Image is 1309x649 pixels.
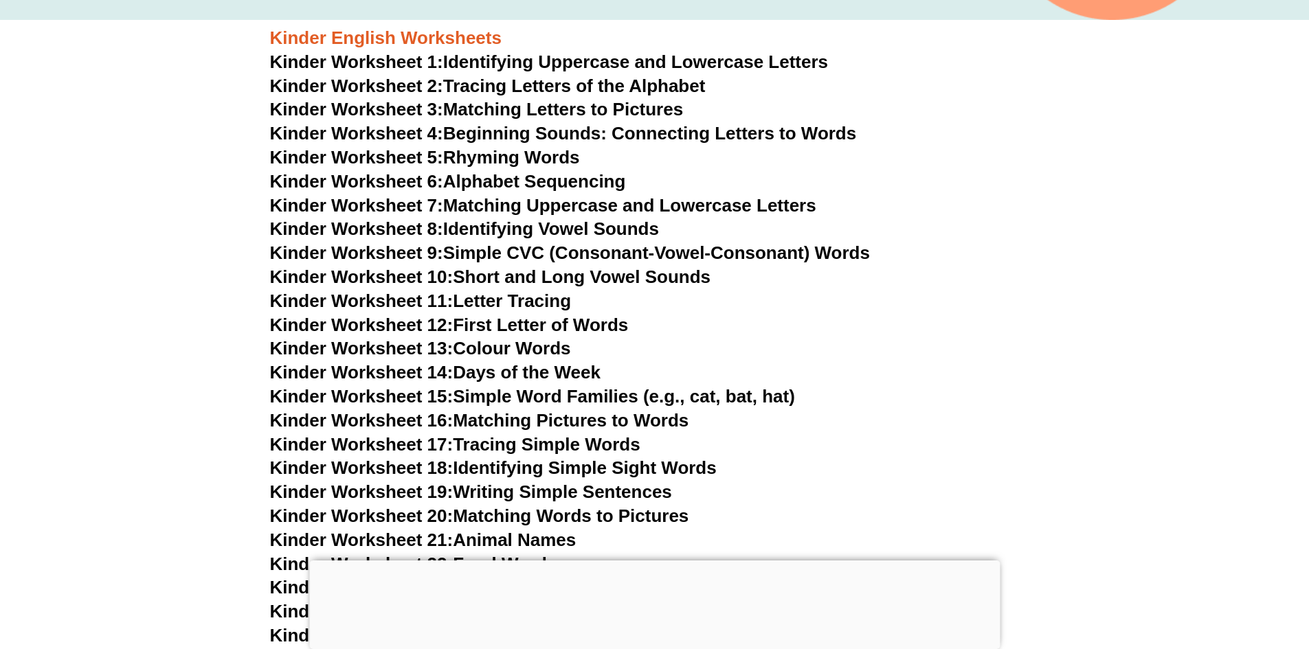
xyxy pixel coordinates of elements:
span: Kinder Worksheet 7: [270,195,443,216]
span: Kinder Worksheet 22: [270,554,454,574]
a: Kinder Worksheet 7:Matching Uppercase and Lowercase Letters [270,195,816,216]
a: Kinder Worksheet 22:Food Words [270,554,557,574]
span: Kinder Worksheet 25: [270,625,454,646]
span: Kinder Worksheet 9: [270,242,443,263]
a: Kinder Worksheet 6:Alphabet Sequencing [270,171,626,192]
a: Kinder Worksheet 5:Rhyming Words [270,147,580,168]
a: Kinder Worksheet 18:Identifying Simple Sight Words [270,457,717,478]
a: Kinder Worksheet 8:Identifying Vowel Sounds [270,218,659,239]
a: Kinder Worksheet 20:Matching Words to Pictures [270,505,689,526]
span: Kinder Worksheet 11: [270,291,454,311]
span: Kinder Worksheet 17: [270,434,454,455]
span: Kinder Worksheet 1: [270,52,443,72]
span: Kinder Worksheet 19: [270,481,454,502]
a: Kinder Worksheet 2:Tracing Letters of the Alphabet [270,76,706,96]
a: Kinder Worksheet 9:Simple CVC (Consonant-Vowel-Consonant) Words [270,242,870,263]
a: Kinder Worksheet 13:Colour Words [270,338,571,358]
span: Kinder Worksheet 4: [270,123,443,144]
span: Kinder Worksheet 13: [270,338,454,358]
a: Kinder Worksheet 17:Tracing Simple Words [270,434,640,455]
span: Kinder Worksheet 15: [270,386,454,407]
iframe: Advertisement [309,560,1000,646]
span: Kinder Worksheet 8: [270,218,443,239]
a: Kinder Worksheet 25:Identifying Verbs [270,625,597,646]
a: Kinder Worksheet 15:Simple Word Families (e.g., cat, bat, hat) [270,386,795,407]
span: Kinder Worksheet 2: [270,76,443,96]
span: Kinder Worksheet 12: [270,315,454,335]
a: Kinder Worksheet 16:Matching Pictures to Words [270,410,689,431]
span: Kinder Worksheet 21: [270,530,454,550]
span: Kinder Worksheet 5: [270,147,443,168]
a: Kinder Worksheet 23:Weather Words [270,577,583,597]
a: Kinder Worksheet 21:Animal Names [270,530,577,550]
span: Kinder Worksheet 23: [270,577,454,597]
span: Kinder Worksheet 6: [270,171,443,192]
span: Kinder Worksheet 3: [270,99,443,119]
span: Kinder Worksheet 10: [270,266,454,287]
span: Kinder Worksheet 14: [270,362,454,383]
span: Kinder Worksheet 24: [270,601,454,622]
a: Kinder Worksheet 19:Writing Simple Sentences [270,481,672,502]
span: Kinder Worksheet 16: [270,410,454,431]
a: Kinder Worksheet 12:First Letter of Words [270,315,629,335]
h3: Kinder English Worksheets [270,27,1040,50]
span: Kinder Worksheet 20: [270,505,454,526]
span: Kinder Worksheet 18: [270,457,454,478]
a: Kinder Worksheet 1:Identifying Uppercase and Lowercase Letters [270,52,829,72]
a: Kinder Worksheet 24:Identifying Nouns [270,601,604,622]
a: Kinder Worksheet 3:Matching Letters to Pictures [270,99,684,119]
a: Kinder Worksheet 14:Days of the Week [270,362,601,383]
a: Kinder Worksheet 4:Beginning Sounds: Connecting Letters to Words [270,123,857,144]
a: Kinder Worksheet 11:Letter Tracing [270,291,572,311]
a: Kinder Worksheet 10:Short and Long Vowel Sounds [270,266,711,287]
iframe: Chat Widget [1080,494,1309,649]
